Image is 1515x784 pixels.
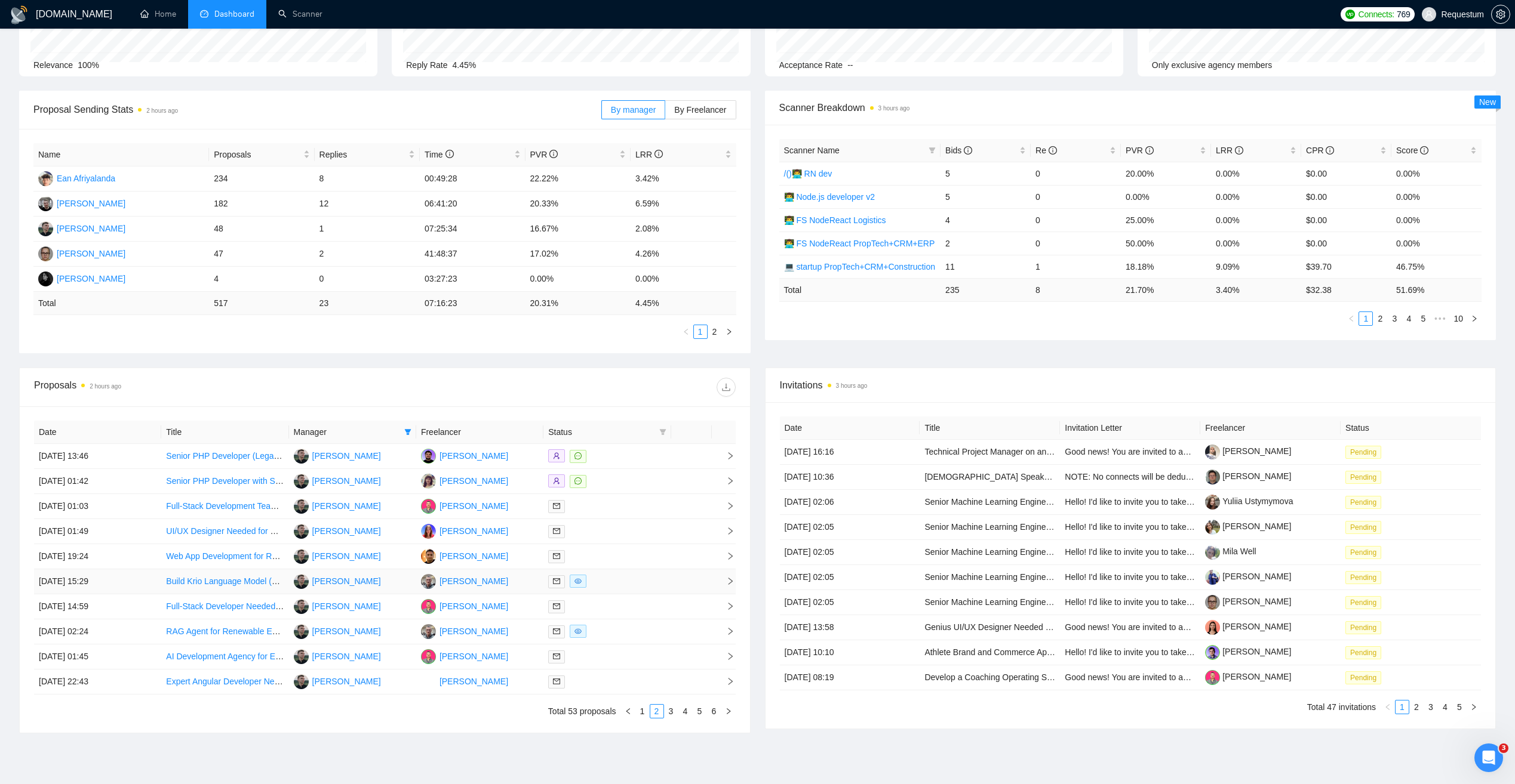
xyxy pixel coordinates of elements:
img: AS [294,449,309,464]
span: Proposal Sending Stats [33,102,601,117]
a: 4 [679,705,692,718]
img: AS [294,549,309,564]
a: AI Development Agency for Enterprise SaaS Virtual Assistant (MIA) [166,652,415,661]
span: 4.45% [453,60,477,70]
a: DB[PERSON_NAME] [421,601,508,610]
a: Senior Machine Learning Engineer Python Backend Production Algorithms & Data Pipelines [924,497,1264,507]
span: Pending [1345,446,1381,459]
span: Dashboard [214,9,254,19]
li: 2 [708,325,722,339]
img: AS [294,524,309,539]
img: DB [421,499,436,514]
a: [PERSON_NAME] [1205,521,1291,531]
li: 1 [635,704,650,718]
a: 2 [708,325,721,338]
a: AS[PERSON_NAME] [294,576,381,585]
li: 4 [678,704,693,718]
span: mail [553,527,560,535]
td: $0.00 [1301,208,1391,232]
span: filter [657,423,669,441]
span: Score [1396,146,1428,155]
img: AS [294,649,309,664]
img: PG [421,574,436,589]
span: Scanner Name [784,146,840,155]
li: 3 [664,704,678,718]
span: CPR [1306,146,1334,155]
td: 0.00% [1121,185,1211,208]
a: 5 [693,705,706,718]
a: [PERSON_NAME] [1205,446,1291,456]
a: [PERSON_NAME] [1205,647,1291,656]
img: AS [294,499,309,514]
span: By manager [611,105,656,115]
img: upwork-logo.png [1345,10,1355,19]
a: DB[PERSON_NAME] [421,651,508,660]
a: 3 [665,705,678,718]
span: ••• [1430,311,1449,326]
a: Senior PHP Developer with Symfony Expertise Needed [166,476,371,486]
a: [PERSON_NAME] [1205,471,1291,481]
a: 👨‍💻 Node.js developer v2 [784,192,875,202]
a: AK[PERSON_NAME] [38,273,125,283]
a: EAEan Afriyalanda [38,173,115,183]
a: 1 [1359,312,1372,325]
li: 2 [1373,311,1387,326]
button: left [621,704,635,718]
td: 25.00% [1121,208,1211,232]
a: 6 [708,705,721,718]
li: Next 5 Pages [1430,311,1449,326]
span: mail [553,578,560,585]
li: 2 [1409,700,1424,714]
span: setting [1492,10,1510,19]
a: 4 [1439,700,1452,714]
span: filter [659,428,666,436]
a: 4 [1402,312,1415,325]
a: 5 [1453,700,1466,714]
div: [PERSON_NAME] [440,499,508,513]
span: Proposals [214,148,300,161]
a: OD[PERSON_NAME] [421,551,508,560]
iframe: Intercom live chat [1474,743,1503,772]
a: Pending [1345,572,1386,582]
a: RAG Agent for Renewable Energy startup [166,626,321,636]
div: [PERSON_NAME] [312,499,381,513]
span: mail [553,678,560,685]
img: AS [294,574,309,589]
span: dashboard [200,10,208,18]
span: mail [553,502,560,510]
a: 3 [1424,700,1437,714]
span: Pending [1345,521,1381,534]
button: download [717,378,736,397]
img: logo [10,5,29,24]
span: PVR [530,150,558,159]
td: 0 [1031,185,1121,208]
img: AS [294,599,309,614]
a: 1 [636,705,649,718]
span: 100% [78,60,99,70]
a: AS[PERSON_NAME] [294,626,381,635]
li: Next Page [721,704,736,718]
a: Senior Machine Learning Engineer Python Backend Production Algorithms & Data Pipelines [924,522,1264,532]
span: Scanner Breakdown [779,100,1482,115]
li: 4 [1402,311,1416,326]
img: IP [421,524,436,539]
div: [PERSON_NAME] [440,600,508,613]
td: 0 [1031,208,1121,232]
a: [PERSON_NAME] [1205,672,1291,681]
a: AS[PERSON_NAME] [294,526,381,535]
span: Pending [1345,546,1381,559]
span: mail [553,603,560,610]
a: OI[PERSON_NAME] [421,476,508,485]
img: AS [38,221,53,236]
img: IK [38,246,53,261]
span: right [1470,703,1477,711]
span: LRR [635,150,663,159]
div: [PERSON_NAME] [312,650,381,663]
span: right [725,708,732,715]
span: Reply Rate [406,60,447,70]
li: 10 [1449,311,1467,326]
a: searchScanner [278,9,322,19]
li: 3 [1387,311,1402,326]
img: c1A1YXFeW4rKCAx-3xl3nEKVNEBJ_N0qy65txT_64hSqlygI7RcR1kUJ3D92sJ_NJl [1205,495,1220,510]
a: Senior Machine Learning Engineer Python Backend Production Algorithms & Data Pipelines [924,547,1264,557]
